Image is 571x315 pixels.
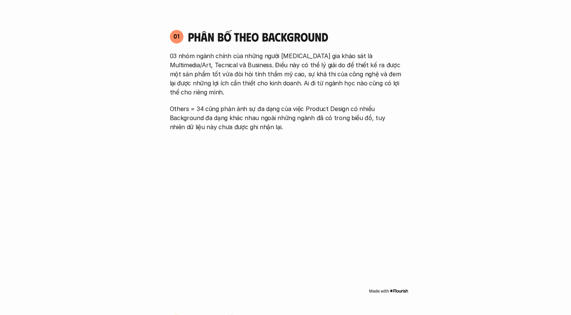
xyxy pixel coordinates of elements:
img: Made with Flourish [369,288,408,294]
iframe: Interactive or visual content [163,143,408,286]
p: 03 nhóm ngành chính của những người [MEDICAL_DATA] gia khảo sát là Multimedia/Art, Tecnical và Bu... [170,51,402,97]
h4: Phân bố theo background [188,29,402,44]
p: 01 [174,33,180,39]
p: Others = 34 cũng phản ánh sự đa dạng của việc Product Design có nhiều Background đa dạng khác nha... [170,104,402,131]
